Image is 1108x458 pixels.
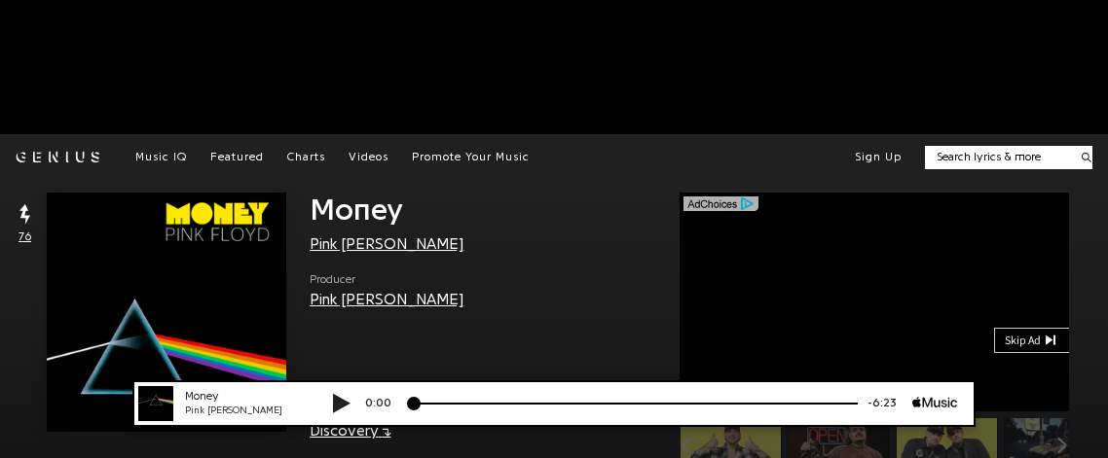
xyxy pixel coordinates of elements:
input: Search lyrics & more [925,149,1070,165]
button: Sign Up [855,150,902,165]
a: Pink [PERSON_NAME] [310,292,464,307]
a: Music IQ [135,150,187,165]
img: 72x72bb.jpg [21,6,56,41]
img: Cover art for Money by Pink Floyd [47,193,286,432]
div: Pink [PERSON_NAME] [68,23,185,38]
a: Videos [349,150,388,165]
span: Featured [210,151,264,162]
span: Money [310,194,403,226]
div: Money [68,8,185,24]
span: Producer [310,271,464,288]
img: adc.png [297,1,310,15]
iframe: Advertisement [200,23,908,111]
a: Charts [287,150,325,165]
span: Music IQ [135,151,187,162]
a: Featured [210,150,264,165]
a: Promote Your Music [412,150,530,165]
a: Pink [PERSON_NAME] [310,236,464,252]
span: Videos [349,151,388,162]
span: Charts [287,151,325,162]
div: Skip Ad [1005,335,1045,348]
div: -6:23 [741,15,795,31]
span: Promote Your Music [412,151,530,162]
span: 76 [18,229,31,245]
